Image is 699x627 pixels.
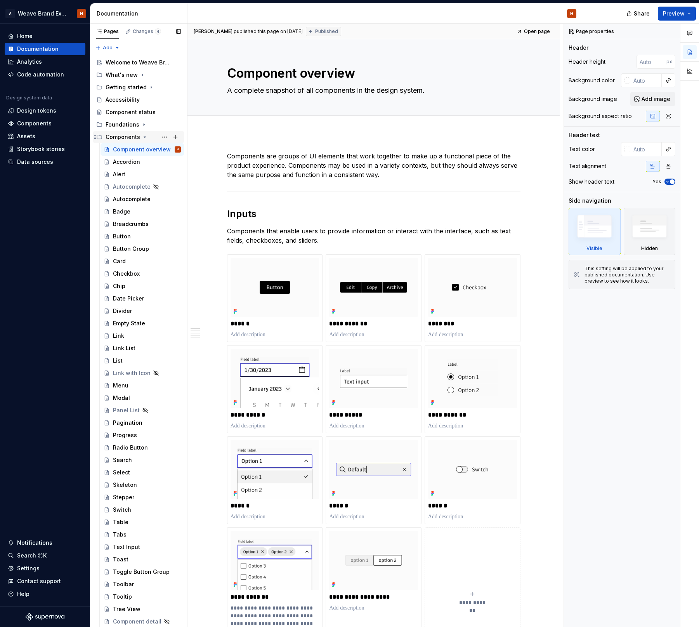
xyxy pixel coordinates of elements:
div: Pagination [113,419,142,427]
button: Add image [630,92,675,106]
a: Accordion [101,156,184,168]
span: 4 [155,28,161,35]
a: Analytics [5,56,85,68]
button: Contact support [5,575,85,587]
div: Text Input [113,543,140,551]
img: 1d39678f-e93c-4e2f-8ee7-30aa19ee0ed4.png [428,349,517,408]
span: Preview [663,10,685,17]
div: Tabs [113,531,127,538]
a: Data sources [5,156,85,168]
a: Text Input [101,541,184,553]
img: 6a8ebfca-0675-417a-9ec5-018774a9e940.png [428,258,517,317]
div: Code automation [17,71,64,78]
a: Button [101,230,184,243]
div: Text color [569,145,595,153]
a: Empty State [101,317,184,330]
a: Table [101,516,184,528]
img: 22b94a7b-f893-4573-a962-08d3c5b03975.png [329,531,418,590]
div: A [5,9,15,18]
div: H [570,10,573,17]
div: Welcome to Weave Brand Extended [106,59,170,66]
a: Design tokens [5,104,85,117]
a: Toggle Button Group [101,566,184,578]
div: Visible [569,208,621,255]
img: c59664a2-f8ec-4373-842e-88e5e66caa03.png [329,440,418,499]
div: Table [113,518,128,526]
div: Chip [113,282,125,290]
textarea: A complete snapshot of all components in the design system. [225,84,519,97]
div: Home [17,32,33,40]
span: [PERSON_NAME] [194,28,232,35]
div: Foundations [93,118,184,131]
a: Panel List [101,404,184,417]
a: Documentation [5,43,85,55]
div: Notifications [17,539,52,547]
div: Tree View [113,605,140,613]
div: Component detail [113,618,161,625]
div: Accordion [113,158,140,166]
div: Stepper [113,493,134,501]
img: 70c6fa95-f687-4b43-9b9c-e91f505d496a.png [231,349,319,408]
div: Checkbox [113,270,140,278]
div: Components [93,131,184,143]
div: Pages [96,28,119,35]
div: Background aspect ratio [569,112,632,120]
img: 6dfc8356-57d6-46cc-b6b8-c03100787234.png [231,258,319,317]
div: Header text [569,131,600,139]
div: Background color [569,76,615,84]
div: Foundations [106,121,139,129]
div: Progress [113,431,137,439]
img: c245c4f2-b96f-4c4f-86a4-8cf64a024c49.png [329,349,418,408]
div: Link [113,332,124,340]
a: Component status [93,106,184,118]
div: Contact support [17,577,61,585]
a: Link with Icon [101,367,184,379]
div: Component overview [113,146,171,153]
div: Breadcrumbs [113,220,149,228]
a: Assets [5,130,85,142]
button: Share [623,7,655,21]
div: Getting started [106,83,147,91]
a: Modal [101,392,184,404]
div: Switch [113,506,131,514]
div: Help [17,590,29,598]
div: Accessibility [106,96,140,104]
a: Stepper [101,491,184,504]
a: Accessibility [93,94,184,106]
a: Radio Button [101,441,184,454]
img: a2e5cb7b-0982-4941-aca5-af3cfc3dcc7d.png [428,440,517,499]
span: Share [634,10,650,17]
img: 3528b6af-5b95-4621-889e-0034de417ff8.png [231,440,319,499]
a: Tooltip [101,591,184,603]
div: This setting will be applied to your published documentation. Use preview to see how it looks. [585,266,670,284]
div: Hidden [641,245,658,252]
div: H [177,146,179,153]
div: Button [113,233,131,240]
div: Toast [113,556,128,563]
div: Side navigation [569,197,611,205]
button: Notifications [5,537,85,549]
a: Tabs [101,528,184,541]
a: Progress [101,429,184,441]
div: Search [113,456,132,464]
h2: Inputs [227,208,520,220]
span: Published [315,28,338,35]
p: px [666,59,672,65]
div: Visible [586,245,602,252]
a: Autocomplete [101,181,184,193]
div: Data sources [17,158,53,166]
div: Button Group [113,245,149,253]
a: Toolbar [101,578,184,591]
div: Hidden [624,208,676,255]
a: Select [101,466,184,479]
a: Open page [514,26,553,37]
a: Components [5,117,85,130]
div: Modal [113,394,130,402]
a: List [101,354,184,367]
div: Show header text [569,178,614,186]
button: AWeave Brand ExtendedH [2,5,88,22]
button: Help [5,588,85,600]
a: Supernova Logo [26,613,64,621]
div: Skeleton [113,481,137,489]
textarea: Component overview [225,64,519,83]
